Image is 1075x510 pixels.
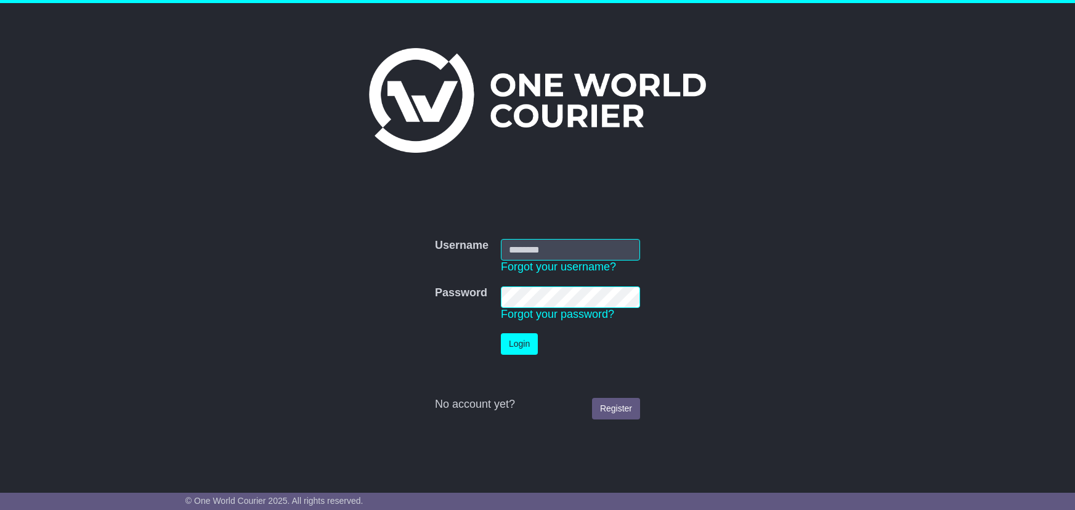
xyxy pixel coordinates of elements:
[435,286,487,300] label: Password
[185,496,363,506] span: © One World Courier 2025. All rights reserved.
[501,333,538,355] button: Login
[501,261,616,273] a: Forgot your username?
[435,398,640,411] div: No account yet?
[501,308,614,320] a: Forgot your password?
[592,398,640,419] a: Register
[369,48,705,153] img: One World
[435,239,489,253] label: Username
